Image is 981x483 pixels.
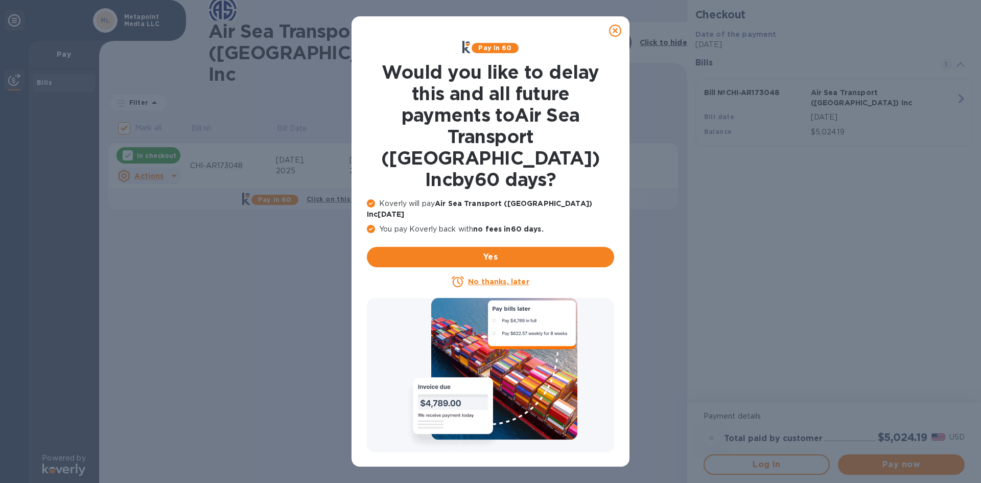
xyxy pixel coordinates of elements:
[468,278,529,286] u: No thanks, later
[473,225,543,233] b: no fees in 60 days .
[375,251,606,263] span: Yes
[367,247,614,267] button: Yes
[367,224,614,235] p: You pay Koverly back with
[478,44,511,52] b: Pay in 60
[367,198,614,220] p: Koverly will pay
[367,61,614,190] h1: Would you like to delay this and all future payments to Air Sea Transport ([GEOGRAPHIC_DATA]) Inc...
[367,199,592,218] b: Air Sea Transport ([GEOGRAPHIC_DATA]) Inc [DATE]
